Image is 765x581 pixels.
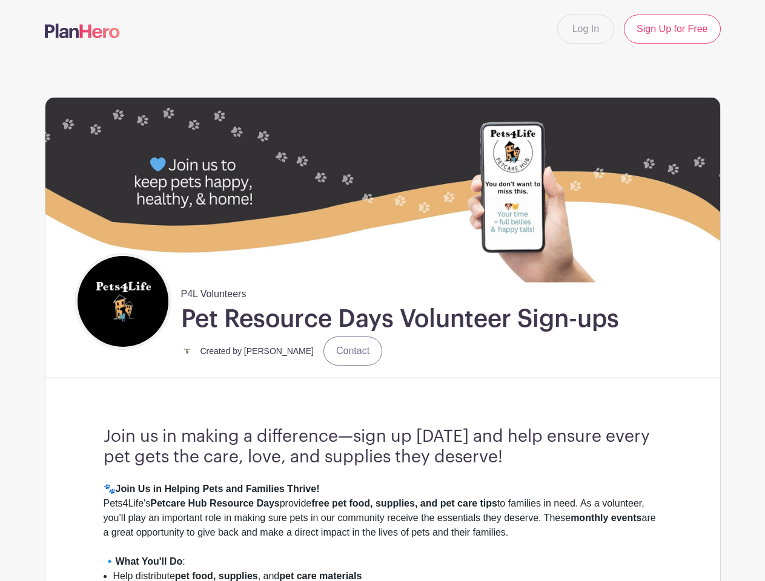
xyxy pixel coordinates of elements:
[323,336,382,366] a: Contact
[311,498,497,508] strong: free pet food, supplies, and pet care tips
[181,345,193,357] img: small%20square%20logo.jpg
[181,304,619,334] h1: Pet Resource Days Volunteer Sign-ups
[571,513,641,523] strong: monthly events
[78,256,168,347] img: square%20black%20logo%20FB%20profile.jpg
[45,24,120,38] img: logo-507f7623f17ff9eddc593b1ce0a138ce2505c220e1c5a4e2b4648c50719b7d32.svg
[200,346,314,356] small: Created by [PERSON_NAME]
[104,427,662,467] h3: Join us in making a difference—sign up [DATE] and help ensure every pet gets the care, love, and ...
[150,498,279,508] strong: Petcare Hub Resource Days
[104,554,662,569] div: 🔹 :
[175,571,258,581] strong: pet food, supplies
[279,571,362,581] strong: pet care materials
[557,15,614,44] a: Log In
[181,282,247,301] span: P4L Volunteers
[624,15,720,44] a: Sign Up for Free
[116,484,320,494] strong: Join Us in Helping Pets and Families Thrive!
[116,556,183,566] strong: What You'll Do
[104,482,662,554] div: 🐾 Pets4Life's provide to families in need. As a volunteer, you’ll play an important role in makin...
[45,97,720,282] img: 40210%20Zip%20(7).jpg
